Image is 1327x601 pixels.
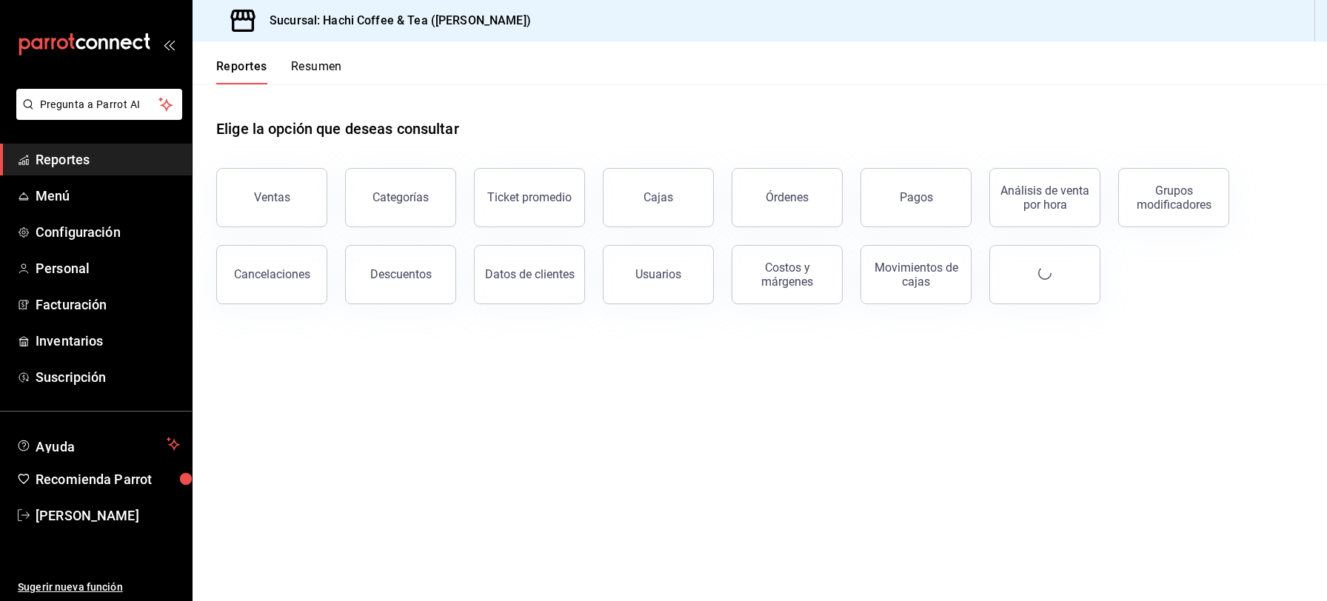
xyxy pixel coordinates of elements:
[1118,168,1229,227] button: Grupos modificadores
[644,190,673,204] div: Cajas
[36,367,180,387] span: Suscripción
[603,245,714,304] button: Usuarios
[372,190,429,204] div: Categorías
[732,168,843,227] button: Órdenes
[36,469,180,489] span: Recomienda Parrot
[18,580,180,595] span: Sugerir nueva función
[216,59,267,84] button: Reportes
[999,184,1091,212] div: Análisis de venta por hora
[860,168,972,227] button: Pagos
[36,331,180,351] span: Inventarios
[485,267,575,281] div: Datos de clientes
[989,168,1100,227] button: Análisis de venta por hora
[1128,184,1220,212] div: Grupos modificadores
[10,107,182,123] a: Pregunta a Parrot AI
[36,150,180,169] span: Reportes
[36,222,180,242] span: Configuración
[234,267,310,281] div: Cancelaciones
[766,190,809,204] div: Órdenes
[36,435,161,453] span: Ayuda
[900,190,933,204] div: Pagos
[36,258,180,278] span: Personal
[345,245,456,304] button: Descuentos
[474,168,585,227] button: Ticket promedio
[474,245,585,304] button: Datos de clientes
[635,267,681,281] div: Usuarios
[16,89,182,120] button: Pregunta a Parrot AI
[291,59,342,84] button: Resumen
[216,59,342,84] div: navigation tabs
[36,506,180,526] span: [PERSON_NAME]
[603,168,714,227] button: Cajas
[370,267,432,281] div: Descuentos
[254,190,290,204] div: Ventas
[216,168,327,227] button: Ventas
[216,118,459,140] h1: Elige la opción que deseas consultar
[741,261,833,289] div: Costos y márgenes
[732,245,843,304] button: Costos y márgenes
[163,38,175,50] button: open_drawer_menu
[870,261,962,289] div: Movimientos de cajas
[40,97,159,113] span: Pregunta a Parrot AI
[860,245,972,304] button: Movimientos de cajas
[36,295,180,315] span: Facturación
[258,12,531,30] h3: Sucursal: Hachi Coffee & Tea ([PERSON_NAME])
[36,186,180,206] span: Menú
[345,168,456,227] button: Categorías
[487,190,572,204] div: Ticket promedio
[216,245,327,304] button: Cancelaciones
